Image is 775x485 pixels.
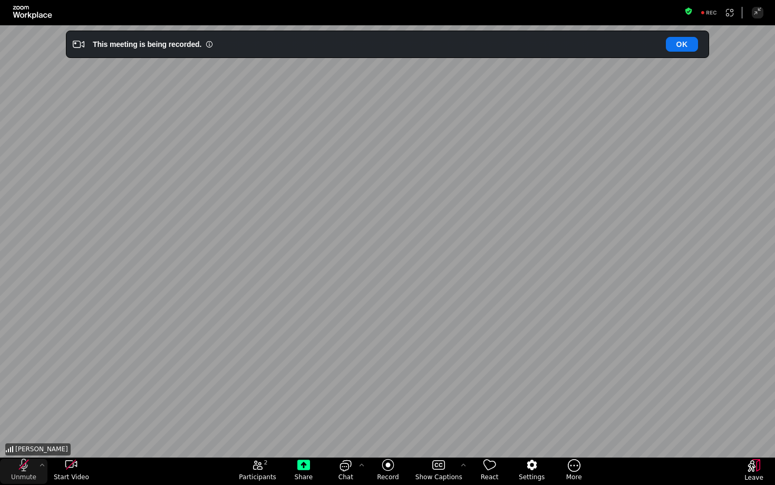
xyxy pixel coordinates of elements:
[37,459,47,472] button: More audio controls
[553,459,595,484] button: More meeting control
[47,459,95,484] button: start my video
[415,473,462,481] span: Show Captions
[283,459,325,484] button: Share
[511,459,553,484] button: Settings
[733,459,775,484] button: Leave
[519,473,545,481] span: Settings
[724,7,735,18] button: Apps Accessing Content in This Meeting
[325,459,367,484] button: open the chat panel
[377,473,399,481] span: Record
[206,41,213,48] i: Information Small
[367,459,409,484] button: Record
[684,7,693,18] button: Meeting information
[232,459,283,484] button: open the participants list pane,[2] particpants
[566,473,582,481] span: More
[264,459,268,467] span: 2
[696,7,722,18] div: Recording to cloud
[469,459,511,484] button: React
[93,39,201,50] div: This meeting is being recorded.
[15,445,68,454] span: [PERSON_NAME]
[458,459,469,472] button: More options for captions, menu button
[338,473,353,481] span: Chat
[666,37,698,52] button: OK
[11,473,36,481] span: Unmute
[239,473,276,481] span: Participants
[409,459,469,484] button: Show Captions
[752,7,763,18] button: Exit Full Screen
[73,38,84,50] i: Video Recording
[295,473,313,481] span: Share
[481,473,499,481] span: React
[54,473,89,481] span: Start Video
[356,459,367,472] button: Chat Settings
[744,473,763,482] span: Leave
